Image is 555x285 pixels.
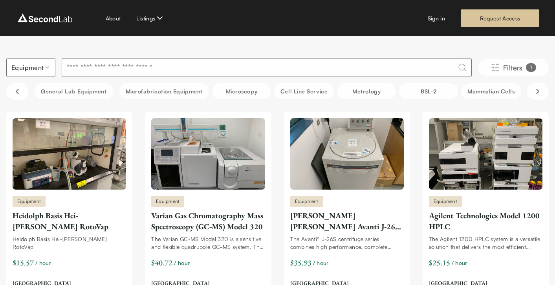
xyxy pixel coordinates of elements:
button: Cell line service [274,83,334,99]
a: About [106,14,121,22]
div: $40.72 [151,257,172,268]
div: Varian Gas Chromatography Mass Spectroscopy (GC-MS) Model 320 [151,210,265,232]
span: / hour [174,259,190,267]
button: Scroll right [527,83,549,100]
div: $35.93 [290,257,311,268]
div: Heidolph Basis Hei-[PERSON_NAME] RotoVap [13,210,126,232]
img: Beckman Coulter Avanti J-26 XP Centrifuge [290,118,404,190]
button: Microfabrication Equipment [119,83,209,99]
span: / hour [452,259,467,267]
button: Scroll left [6,83,28,100]
div: $15.57 [13,257,34,268]
span: / hour [313,259,329,267]
span: Equipment [295,198,319,205]
img: logo [16,12,74,24]
button: Mammalian Cells [461,83,521,99]
button: BSL-2 [399,83,458,99]
span: Filters [503,62,523,73]
button: Select listing type [6,58,55,77]
img: Varian Gas Chromatography Mass Spectroscopy (GC-MS) Model 320 [151,118,265,190]
div: [PERSON_NAME] [PERSON_NAME] Avanti J-26 XP Centrifuge [290,210,404,232]
span: Equipment [156,198,180,205]
button: Microscopy [212,83,271,99]
div: The Avanti® J-26S centrifuge series combines high performance, complete BioSafety systems, and lo... [290,235,404,251]
div: The Agilent 1200 HPLC system is a versatile solution that delivers the most efficient mixing and ... [429,235,542,251]
span: Equipment [434,198,457,205]
span: Equipment [17,198,41,205]
button: Listings [136,13,165,23]
button: General Lab equipment [35,83,113,99]
div: $25.15 [429,257,450,268]
div: Heidolph Basis Hei-[PERSON_NAME] RotoVap [13,235,126,251]
a: Request Access [461,9,539,27]
div: Agilent Technologies Model 1200 HPLC [429,210,542,232]
img: Heidolph Basis Hei-VAP HL RotoVap [13,118,126,190]
span: / hour [35,259,51,267]
img: Agilent Technologies Model 1200 HPLC [429,118,542,190]
div: The Varian GC-MS Model 320 is a sensitive and flexible quadrupole GC-MS system. The Model 320 pro... [151,235,265,251]
div: 1 [526,63,536,72]
button: Metrology [337,83,396,99]
a: Sign in [428,14,445,22]
button: Filters [478,59,549,76]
